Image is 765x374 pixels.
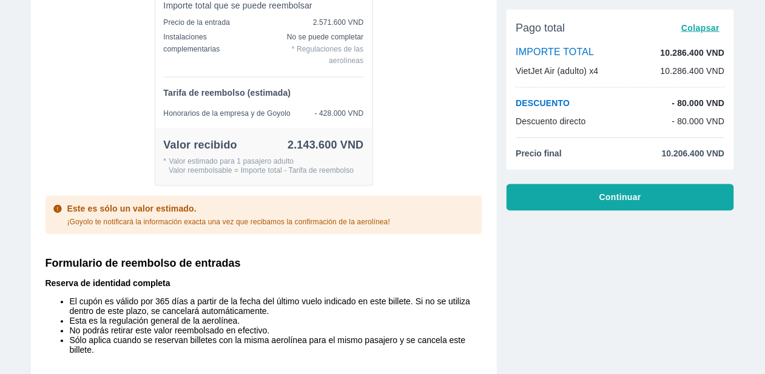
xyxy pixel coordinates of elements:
[599,193,641,202] font: Continuar
[292,45,363,65] font: * Regulaciones de las aerolíneas
[67,204,197,214] font: Este es sólo un valor estimado.
[164,1,312,10] font: Importe total que se puede reembolsar
[164,88,291,98] font: Tarifa de reembolso (estimada)
[516,117,586,127] font: Descuento directo
[70,326,270,336] font: No podrás retirar este valor reembolsado en efectivo.
[516,47,595,57] font: IMPORTE TOTAL
[288,139,363,152] font: 2.143.600 VND
[164,18,231,27] font: Precio de la entrada
[662,149,725,159] font: 10.206.400 VND
[678,117,725,127] font: 80.000 VND
[672,99,675,109] font: -
[678,99,725,109] font: 80.000 VND
[70,297,471,316] font: El cupón es válido por 365 días a partir de la fecha del último vuelo indicado en este billete. S...
[67,218,391,227] font: ¡Goyolo te notificará la información exacta una vez que recibamos la confirmación de la aerolínea!
[70,336,466,355] font: Sólo aplica cuando se reservan billetes con la misma aerolínea para el mismo pasajero y se cancel...
[676,19,724,36] button: Colapsar
[516,99,570,109] font: DESCUENTO
[672,117,675,127] font: -
[681,23,720,33] font: Colapsar
[45,279,170,289] font: Reserva de identidad completa
[169,158,294,166] font: Valor estimado para 1 pasajero adulto
[164,110,291,118] font: Honorarios de la empresa y de Goyolo
[516,67,599,76] font: VietJet Air (adulto) x4
[45,258,241,270] font: Formulario de reembolso de entradas
[661,48,725,58] font: 10.286.400 VND
[313,18,364,27] font: 2.571.600 VND
[169,167,354,175] font: Valor reembolsable = Importe total - Tarifa de reembolso
[507,184,735,211] button: Continuar
[315,110,364,118] font: - 428.000 VND
[516,149,562,159] font: Precio final
[516,22,565,34] font: Pago total
[164,33,220,53] font: Instalaciones complementarias
[164,139,237,152] font: Valor recibido
[661,67,725,76] font: 10.286.400 VND
[287,33,363,41] font: No se puede completar
[70,316,240,326] font: Esta es la regulación general de la aerolínea.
